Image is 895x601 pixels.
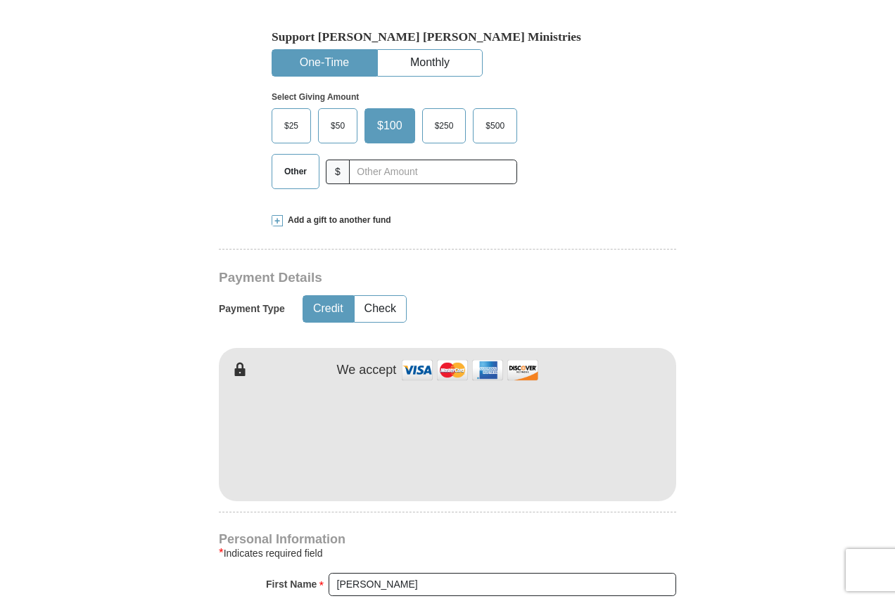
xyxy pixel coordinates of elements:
span: $500 [478,115,512,136]
span: $250 [428,115,461,136]
strong: Select Giving Amount [272,92,359,102]
h4: We accept [337,363,397,378]
span: Other [277,161,314,182]
button: Credit [303,296,353,322]
span: $100 [370,115,410,136]
input: Other Amount [349,160,517,184]
h5: Support [PERSON_NAME] [PERSON_NAME] Ministries [272,30,623,44]
h5: Payment Type [219,303,285,315]
h3: Payment Details [219,270,578,286]
strong: First Name [266,574,317,594]
h4: Personal Information [219,534,676,545]
button: Check [355,296,406,322]
span: $25 [277,115,305,136]
button: One-Time [272,50,376,76]
span: $50 [324,115,352,136]
img: credit cards accepted [400,355,540,385]
div: Indicates required field [219,545,676,562]
span: Add a gift to another fund [283,214,391,226]
button: Monthly [378,50,482,76]
span: $ [326,160,350,184]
